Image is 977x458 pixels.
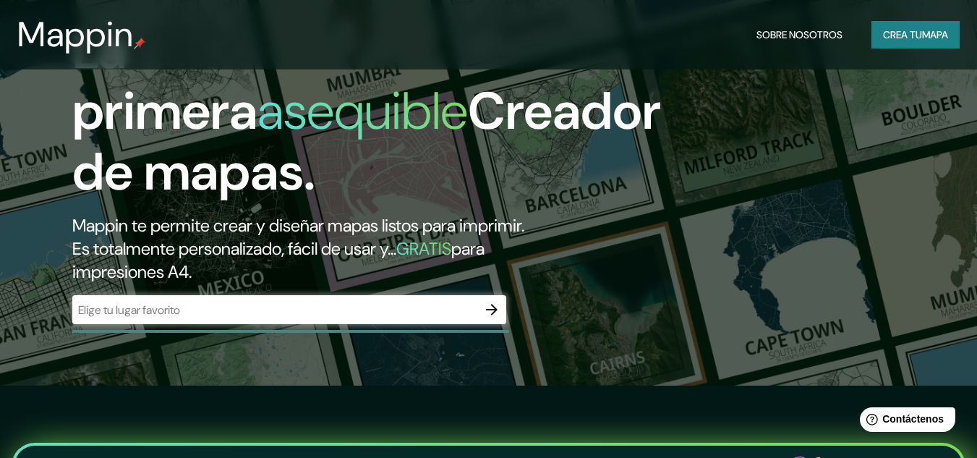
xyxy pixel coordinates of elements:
iframe: Lanzador de widgets de ayuda [848,402,961,442]
button: Sobre nosotros [751,21,848,48]
button: Crea tumapa [871,21,960,48]
font: asequible [257,77,468,145]
font: Mappin te permite crear y diseñar mapas listos para imprimir. [72,214,524,237]
font: La primera [72,17,257,145]
img: pin de mapeo [134,38,145,49]
font: Es totalmente personalizado, fácil de usar y... [72,237,396,260]
input: Elige tu lugar favorito [72,302,477,318]
font: GRATIS [396,237,451,260]
font: Sobre nosotros [756,28,842,41]
font: Mappin [17,12,134,57]
font: Creador de mapas. [72,77,661,205]
font: mapa [922,28,948,41]
font: Crea tu [883,28,922,41]
font: para impresiones A4. [72,237,485,283]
